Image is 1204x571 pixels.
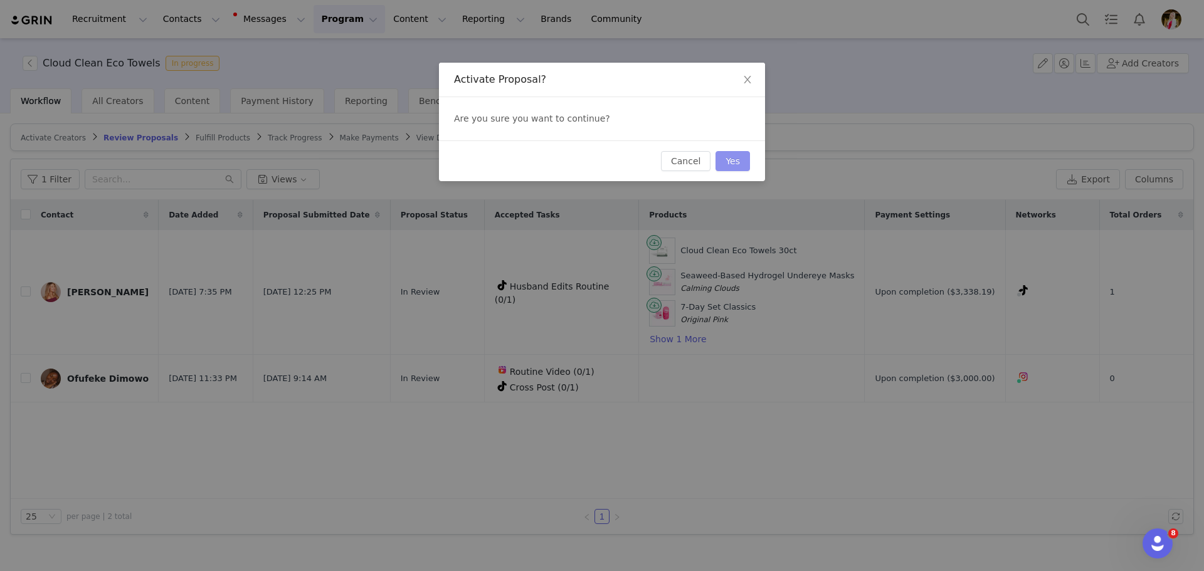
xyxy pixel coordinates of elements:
span: 8 [1168,528,1178,538]
button: Close [730,63,765,98]
iframe: Intercom live chat [1143,528,1173,558]
div: Are you sure you want to continue? [439,97,765,140]
div: Activate Proposal? [454,73,750,86]
button: Yes [716,151,750,171]
i: icon: close [742,75,752,85]
button: Cancel [661,151,710,171]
